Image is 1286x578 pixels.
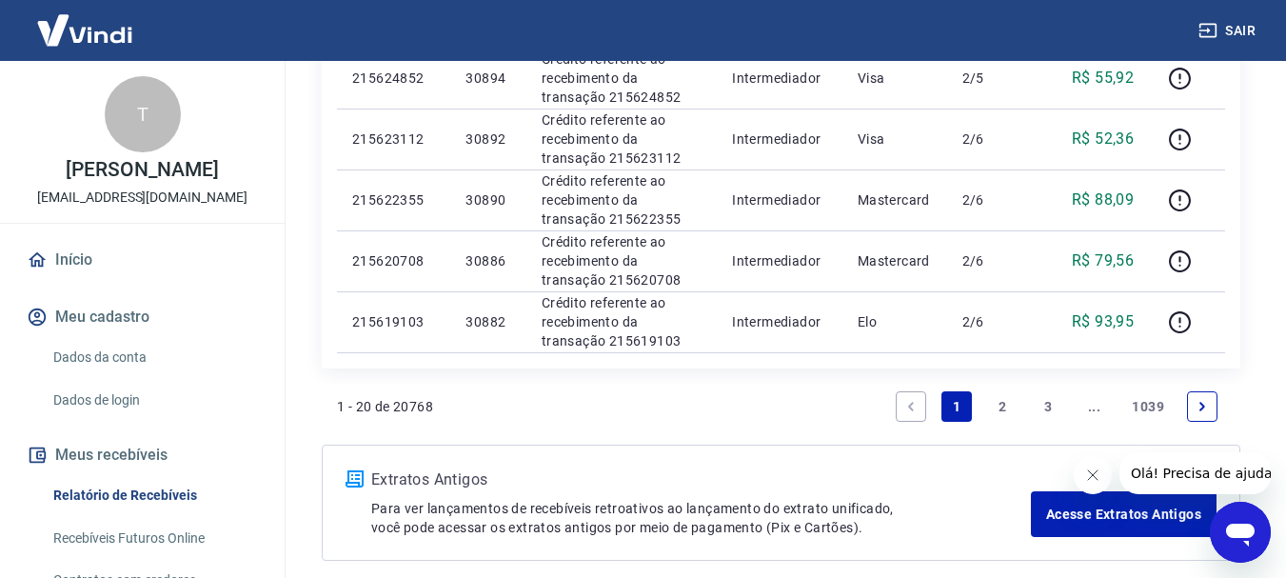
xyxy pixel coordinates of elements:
[1072,67,1134,90] p: R$ 55,92
[371,468,1031,491] p: Extratos Antigos
[941,391,972,422] a: Page 1 is your current page
[352,251,435,270] p: 215620708
[352,130,435,149] p: 215623112
[346,470,364,488] img: ícone
[465,312,510,331] p: 30882
[858,69,932,88] p: Visa
[858,190,932,209] p: Mastercard
[542,232,702,289] p: Crédito referente ao recebimento da transação 215620708
[1119,452,1271,494] iframe: Mensagem da empresa
[66,160,218,180] p: [PERSON_NAME]
[23,1,147,59] img: Vindi
[1210,502,1271,563] iframe: Botão para abrir a janela de mensagens
[1033,391,1063,422] a: Page 3
[858,130,932,149] p: Visa
[1124,391,1172,422] a: Page 1039
[542,171,702,229] p: Crédito referente ao recebimento da transação 215622355
[858,251,932,270] p: Mastercard
[352,312,435,331] p: 215619103
[732,190,827,209] p: Intermediador
[542,50,702,107] p: Crédito referente ao recebimento da transação 215624852
[732,130,827,149] p: Intermediador
[46,519,262,558] a: Recebíveis Futuros Online
[465,69,510,88] p: 30894
[962,130,1019,149] p: 2/6
[896,391,926,422] a: Previous page
[732,312,827,331] p: Intermediador
[888,384,1225,429] ul: Pagination
[23,296,262,338] button: Meu cadastro
[1031,491,1217,537] a: Acesse Extratos Antigos
[962,251,1019,270] p: 2/6
[1072,128,1134,150] p: R$ 52,36
[105,76,181,152] div: T
[352,190,435,209] p: 215622355
[1074,456,1112,494] iframe: Fechar mensagem
[962,69,1019,88] p: 2/5
[337,397,433,416] p: 1 - 20 de 20768
[352,69,435,88] p: 215624852
[987,391,1018,422] a: Page 2
[1187,391,1217,422] a: Next page
[962,190,1019,209] p: 2/6
[46,476,262,515] a: Relatório de Recebíveis
[1072,249,1134,272] p: R$ 79,56
[732,251,827,270] p: Intermediador
[23,434,262,476] button: Meus recebíveis
[371,499,1031,537] p: Para ver lançamentos de recebíveis retroativos ao lançamento do extrato unificado, você pode aces...
[46,381,262,420] a: Dados de login
[858,312,932,331] p: Elo
[1195,13,1263,49] button: Sair
[1072,189,1134,211] p: R$ 88,09
[465,130,510,149] p: 30892
[962,312,1019,331] p: 2/6
[46,338,262,377] a: Dados da conta
[11,13,160,29] span: Olá! Precisa de ajuda?
[542,293,702,350] p: Crédito referente ao recebimento da transação 215619103
[732,69,827,88] p: Intermediador
[1078,391,1109,422] a: Jump forward
[465,251,510,270] p: 30886
[23,239,262,281] a: Início
[542,110,702,168] p: Crédito referente ao recebimento da transação 215623112
[37,188,247,208] p: [EMAIL_ADDRESS][DOMAIN_NAME]
[1072,310,1134,333] p: R$ 93,95
[465,190,510,209] p: 30890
